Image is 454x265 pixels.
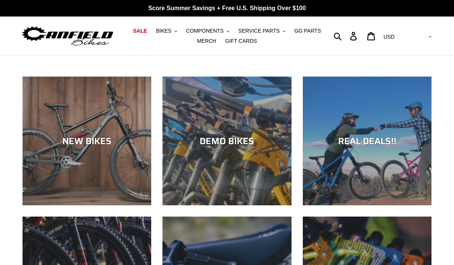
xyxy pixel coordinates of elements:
a: SALE [129,26,150,36]
a: GG PARTS [290,26,325,36]
a: MERCH [193,36,220,46]
span: GIFT CARDS [225,38,257,44]
span: BIKES [156,28,171,34]
span: SERVICE PARTS [238,28,280,34]
span: GG PARTS [294,28,321,34]
button: COMPONENTS [182,26,233,36]
div: REAL DEALS!! [303,136,431,146]
button: BIKES [152,26,181,36]
a: GIFT CARDS [221,36,261,46]
img: Canfield Bikes [21,24,114,48]
div: DEMO BIKES [162,136,291,146]
a: REAL DEALS!! [303,77,431,205]
a: DEMO BIKES [162,77,291,205]
span: MERCH [197,38,216,44]
span: COMPONENTS [186,28,224,34]
span: SALE [133,28,147,34]
div: NEW BIKES [23,136,151,146]
a: NEW BIKES [23,77,151,205]
button: SERVICE PARTS [235,26,289,36]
